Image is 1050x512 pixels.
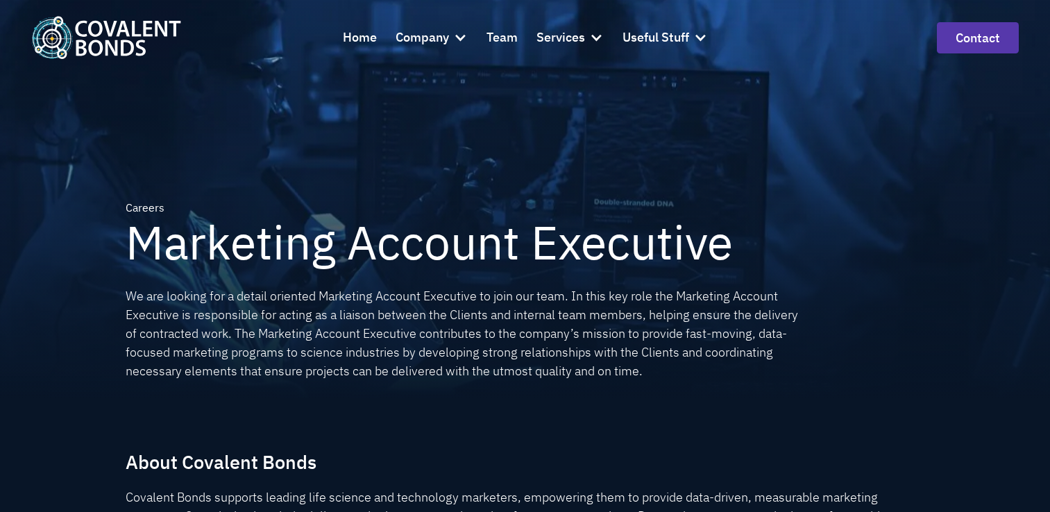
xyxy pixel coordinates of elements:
[343,19,377,56] a: Home
[126,200,925,216] div: Careers
[937,22,1019,53] a: contact
[126,216,925,268] h1: Marketing Account Executive
[31,16,181,58] a: home
[536,28,585,48] div: Services
[31,16,181,58] img: Covalent Bonds White / Teal Logo
[396,28,449,48] div: Company
[623,19,708,56] div: Useful Stuff
[536,19,604,56] div: Services
[396,19,468,56] div: Company
[486,19,518,56] a: Team
[486,28,518,48] div: Team
[126,449,925,475] h2: About Covalent Bonds
[623,28,689,48] div: Useful Stuff
[343,28,377,48] div: Home
[126,287,800,380] p: We are looking for a detail oriented Marketing Account Executive to join our team. In this key ro...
